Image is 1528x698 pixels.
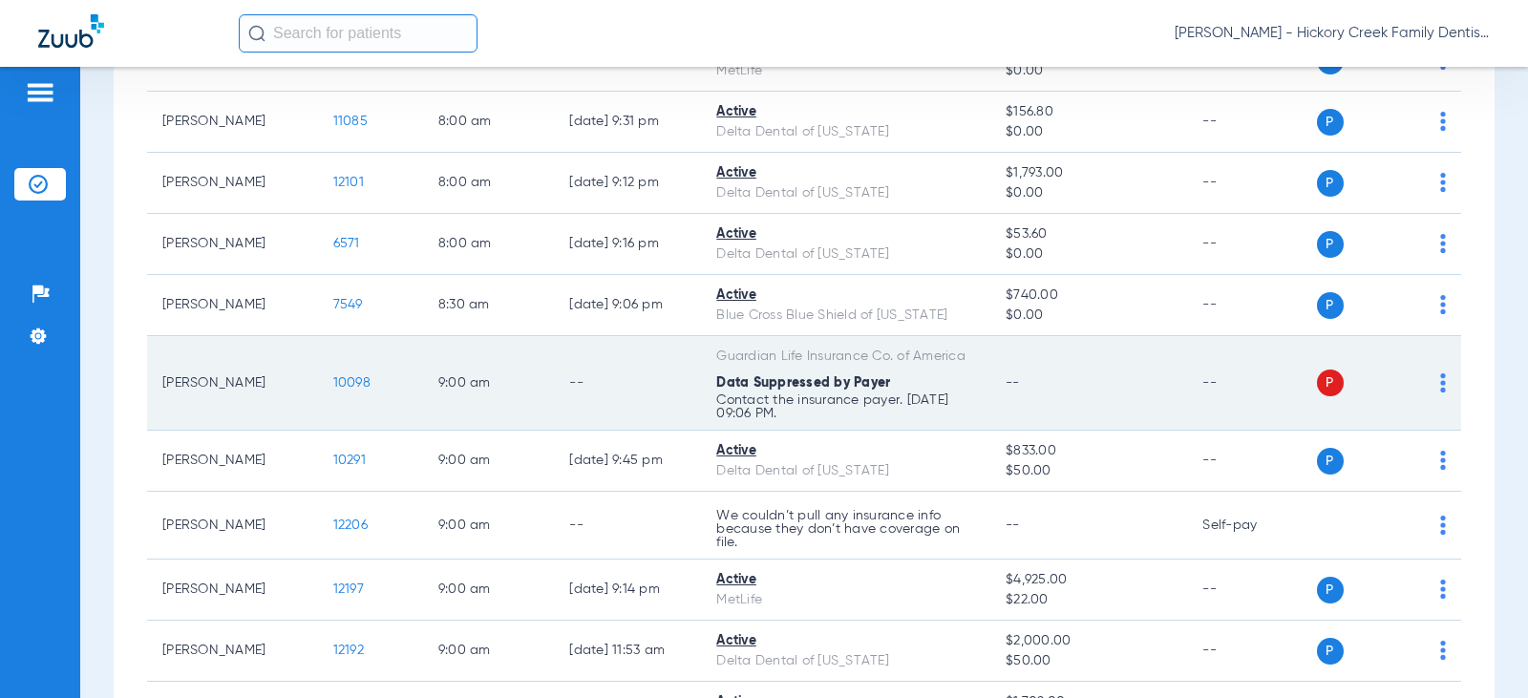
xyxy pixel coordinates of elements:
[147,492,318,560] td: [PERSON_NAME]
[423,492,555,560] td: 9:00 AM
[147,214,318,275] td: [PERSON_NAME]
[1440,516,1446,535] img: group-dot-blue.svg
[716,393,975,420] p: Contact the insurance payer. [DATE] 09:06 PM.
[554,492,701,560] td: --
[423,92,555,153] td: 8:00 AM
[716,122,975,142] div: Delta Dental of [US_STATE]
[333,644,364,657] span: 12192
[716,224,975,244] div: Active
[1006,224,1172,244] span: $53.60
[716,509,975,549] p: We couldn’t pull any insurance info because they don’t have coverage on file.
[1440,580,1446,599] img: group-dot-blue.svg
[1440,373,1446,392] img: group-dot-blue.svg
[554,560,701,621] td: [DATE] 9:14 PM
[1440,641,1446,660] img: group-dot-blue.svg
[1175,24,1490,43] span: [PERSON_NAME] - Hickory Creek Family Dentistry
[1006,163,1172,183] span: $1,793.00
[423,214,555,275] td: 8:00 AM
[1317,109,1344,136] span: P
[1006,376,1020,390] span: --
[716,61,975,81] div: MetLife
[1317,370,1344,396] span: P
[1006,570,1172,590] span: $4,925.00
[423,153,555,214] td: 8:00 AM
[333,176,364,189] span: 12101
[25,81,55,104] img: hamburger-icon
[1006,651,1172,671] span: $50.00
[1006,61,1172,81] span: $0.00
[333,582,364,596] span: 12197
[1440,173,1446,192] img: group-dot-blue.svg
[716,461,975,481] div: Delta Dental of [US_STATE]
[716,183,975,203] div: Delta Dental of [US_STATE]
[1006,461,1172,481] span: $50.00
[716,651,975,671] div: Delta Dental of [US_STATE]
[1187,153,1316,214] td: --
[716,306,975,326] div: Blue Cross Blue Shield of [US_STATE]
[716,570,975,590] div: Active
[1006,183,1172,203] span: $0.00
[554,153,701,214] td: [DATE] 9:12 PM
[1187,92,1316,153] td: --
[716,347,975,367] div: Guardian Life Insurance Co. of America
[147,275,318,336] td: [PERSON_NAME]
[1006,441,1172,461] span: $833.00
[1187,560,1316,621] td: --
[1440,234,1446,253] img: group-dot-blue.svg
[554,92,701,153] td: [DATE] 9:31 PM
[1006,286,1172,306] span: $740.00
[716,163,975,183] div: Active
[333,376,371,390] span: 10098
[423,336,555,431] td: 9:00 AM
[716,376,890,390] span: Data Suppressed by Payer
[1187,214,1316,275] td: --
[248,25,265,42] img: Search Icon
[554,336,701,431] td: --
[1006,244,1172,264] span: $0.00
[1317,292,1344,319] span: P
[239,14,477,53] input: Search for patients
[147,560,318,621] td: [PERSON_NAME]
[333,518,368,532] span: 12206
[554,431,701,492] td: [DATE] 9:45 PM
[147,153,318,214] td: [PERSON_NAME]
[1317,448,1344,475] span: P
[1187,336,1316,431] td: --
[333,115,368,128] span: 11085
[1006,590,1172,610] span: $22.00
[423,621,555,682] td: 9:00 AM
[1006,122,1172,142] span: $0.00
[147,431,318,492] td: [PERSON_NAME]
[716,102,975,122] div: Active
[333,237,360,250] span: 6571
[554,275,701,336] td: [DATE] 9:06 PM
[716,244,975,264] div: Delta Dental of [US_STATE]
[1006,306,1172,326] span: $0.00
[1187,275,1316,336] td: --
[554,621,701,682] td: [DATE] 11:53 AM
[1317,170,1344,197] span: P
[1440,451,1446,470] img: group-dot-blue.svg
[147,336,318,431] td: [PERSON_NAME]
[423,431,555,492] td: 9:00 AM
[333,454,366,467] span: 10291
[147,621,318,682] td: [PERSON_NAME]
[1006,102,1172,122] span: $156.80
[1187,621,1316,682] td: --
[1006,518,1020,532] span: --
[716,631,975,651] div: Active
[1006,631,1172,651] span: $2,000.00
[1187,492,1316,560] td: Self-pay
[333,298,363,311] span: 7549
[554,214,701,275] td: [DATE] 9:16 PM
[716,441,975,461] div: Active
[1317,577,1344,603] span: P
[716,590,975,610] div: MetLife
[1317,231,1344,258] span: P
[1440,295,1446,314] img: group-dot-blue.svg
[423,275,555,336] td: 8:30 AM
[423,560,555,621] td: 9:00 AM
[1187,431,1316,492] td: --
[1440,112,1446,131] img: group-dot-blue.svg
[716,286,975,306] div: Active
